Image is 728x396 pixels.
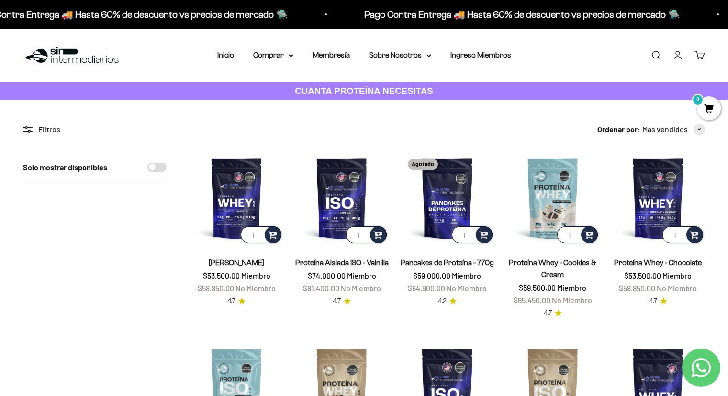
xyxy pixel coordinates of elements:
span: No Miembro [341,283,381,292]
span: Miembro [662,271,692,280]
mark: 0 [692,94,704,105]
a: 4.24.2 de 5.0 estrellas [438,296,457,306]
span: No Miembro [447,283,487,292]
span: Ordenar por: [597,123,640,136]
span: $64.900,00 [408,283,445,292]
span: $74.000,00 [308,271,346,280]
span: $81.400,00 [303,283,339,292]
button: Más vendidos [642,123,705,136]
a: Membresía [313,51,350,59]
span: $59.500,00 [519,283,556,292]
span: Miembro [241,271,270,280]
span: Miembro [452,271,481,280]
span: $58.850,00 [198,283,234,292]
p: Pago Contra Entrega 🚚 Hasta 60% de descuento vs precios de mercado 🛸 [364,7,680,22]
strong: CUANTA PROTEÍNA NECESITAS [295,86,433,96]
a: 4.74.7 de 5.0 estrellas [649,296,667,306]
span: No Miembro [552,295,592,304]
span: 4.7 [227,296,235,306]
a: 4.74.7 de 5.0 estrellas [333,296,351,306]
span: $58.850,00 [619,283,655,292]
summary: Comprar [253,49,293,61]
span: $65.450,00 [514,295,550,304]
span: 4.2 [438,296,447,306]
span: $53.500,00 [624,271,661,280]
a: 0 [697,104,721,115]
a: Inicio [217,51,234,59]
span: Miembro [347,271,376,280]
a: Ingreso Miembros [450,51,511,59]
div: Filtros [23,123,167,136]
span: No Miembro [657,283,697,292]
span: No Miembro [235,283,276,292]
span: 4.7 [333,296,341,306]
a: Proteína Aislada ISO - Vainilla [295,258,389,267]
a: Pancakes de Proteína - 770g [401,258,494,267]
summary: Sobre Nosotros [369,49,431,61]
a: [PERSON_NAME] [209,258,264,267]
a: 4.74.7 de 5.0 estrellas [227,296,246,306]
span: $59.000,00 [413,271,450,280]
a: 4.74.7 de 5.0 estrellas [544,308,562,318]
span: 4.7 [649,296,657,306]
span: Miembro [557,283,586,292]
span: $53.500,00 [203,271,240,280]
span: 4.7 [544,308,552,318]
a: Proteína Whey - Cookies & Cream [509,258,596,279]
a: Proteína Whey - Chocolate [614,258,702,267]
span: Más vendidos [642,123,688,136]
label: Solo mostrar disponibles [23,161,107,174]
